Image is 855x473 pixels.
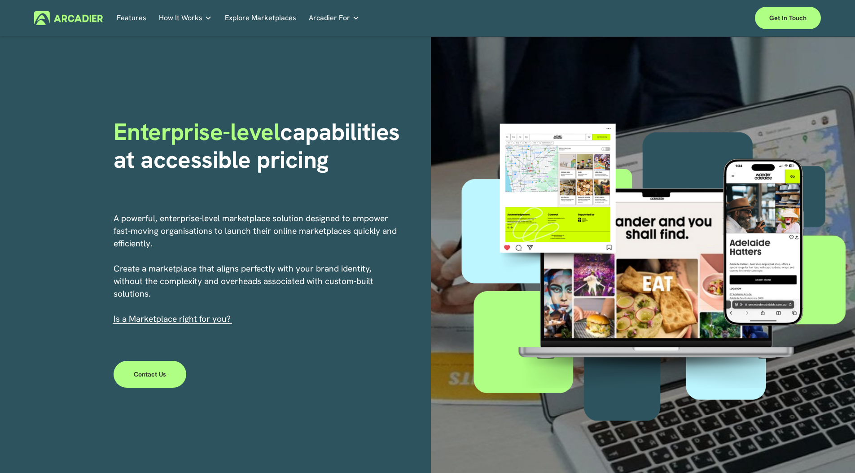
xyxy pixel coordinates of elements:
[117,11,146,25] a: Features
[34,11,103,25] img: Arcadier
[159,12,202,24] span: How It Works
[114,212,398,325] p: A powerful, enterprise-level marketplace solution designed to empower fast-moving organisations t...
[114,116,406,175] strong: capabilities at accessible pricing
[159,11,212,25] a: folder dropdown
[309,12,350,24] span: Arcadier For
[114,313,231,324] span: I
[116,313,231,324] a: s a Marketplace right for you?
[309,11,360,25] a: folder dropdown
[225,11,296,25] a: Explore Marketplaces
[114,116,281,147] span: Enterprise-level
[755,7,821,29] a: Get in touch
[114,361,187,388] a: Contact Us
